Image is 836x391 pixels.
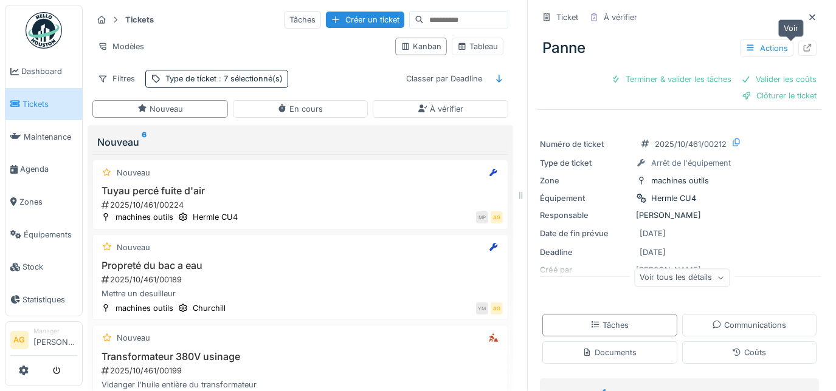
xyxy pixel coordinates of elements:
[92,38,150,55] div: Modèles
[457,41,498,52] div: Tableau
[98,288,503,299] div: Mettre un desuilleur
[193,302,226,314] div: Churchill
[33,327,77,336] div: Manager
[100,365,503,376] div: 2025/10/461/00199
[540,228,631,239] div: Date de fin prévue
[651,175,709,186] div: machines outils
[142,135,147,149] sup: 6
[540,138,631,150] div: Numéro de ticket
[5,284,82,316] a: Statistiques
[590,319,629,331] div: Tâches
[92,70,140,87] div: Filtres
[100,199,503,211] div: 2025/10/461/00224
[216,74,283,83] span: : 7 sélectionné(s)
[26,12,62,49] img: Badge_color-CXgf-gQk.svg
[5,251,82,284] a: Stock
[117,167,150,178] div: Nouveau
[5,55,82,88] a: Dashboard
[20,163,77,175] span: Agenda
[19,196,77,208] span: Zones
[491,211,503,223] div: AG
[22,98,77,110] span: Tickets
[778,19,804,37] div: Voir
[491,302,503,314] div: AG
[540,209,819,221] div: [PERSON_NAME]
[640,246,666,258] div: [DATE]
[98,351,503,362] h3: Transformateur 380V usinage
[640,228,666,239] div: [DATE]
[737,87,821,104] div: Clôturer le ticket
[540,175,631,186] div: Zone
[5,153,82,186] a: Agenda
[537,32,821,64] div: Panne
[326,12,404,28] div: Créer un ticket
[651,192,696,204] div: Hermle CU4
[5,88,82,121] a: Tickets
[137,103,183,115] div: Nouveau
[10,331,29,349] li: AG
[120,14,159,25] strong: Tickets
[22,294,77,305] span: Statistiques
[5,120,82,153] a: Maintenance
[556,12,578,23] div: Ticket
[736,71,821,87] div: Valider les coûts
[22,261,77,273] span: Stock
[712,319,786,331] div: Communications
[165,73,283,84] div: Type de ticket
[24,229,77,240] span: Équipements
[21,66,77,77] span: Dashboard
[634,269,730,287] div: Voir tous les détails
[604,12,637,23] div: À vérifier
[651,157,731,169] div: Arrêt de l'équipement
[732,347,766,358] div: Coûts
[100,274,503,285] div: 2025/10/461/00189
[193,211,238,223] div: Hermle CU4
[5,218,82,251] a: Équipements
[33,327,77,353] li: [PERSON_NAME]
[117,332,150,344] div: Nouveau
[116,302,173,314] div: machines outils
[540,209,631,221] div: Responsable
[284,11,321,29] div: Tâches
[5,186,82,219] a: Zones
[476,211,488,223] div: MP
[401,70,488,87] div: Classer par Deadline
[277,103,323,115] div: En cours
[540,157,631,169] div: Type de ticket
[10,327,77,356] a: AG Manager[PERSON_NAME]
[24,131,77,143] span: Maintenance
[418,103,463,115] div: À vérifier
[540,192,631,204] div: Équipement
[540,246,631,258] div: Deadline
[476,302,488,314] div: YM
[582,347,637,358] div: Documents
[401,41,441,52] div: Kanban
[116,211,173,223] div: machines outils
[606,71,736,87] div: Terminer & valider les tâches
[740,39,793,57] div: Actions
[98,185,503,197] h3: Tuyau percé fuite d'air
[97,135,503,149] div: Nouveau
[655,138,727,150] div: 2025/10/461/00212
[98,260,503,271] h3: Propreté du bac a eau
[117,242,150,253] div: Nouveau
